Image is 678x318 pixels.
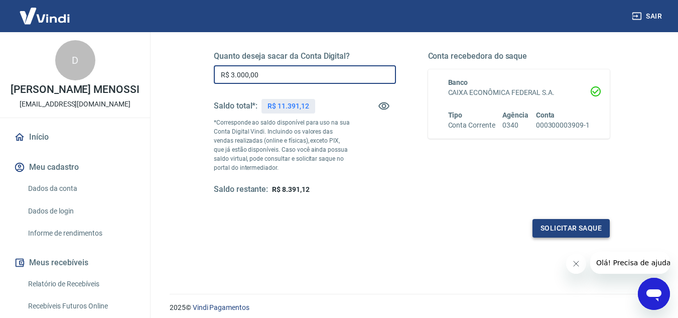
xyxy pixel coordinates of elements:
[55,40,95,80] div: D
[448,78,468,86] span: Banco
[12,126,138,148] a: Início
[24,201,138,222] a: Dados de login
[214,184,268,195] h5: Saldo restante:
[448,87,590,98] h6: CAIXA ECONÔMICA FEDERAL S.A.
[448,111,463,119] span: Tipo
[24,274,138,294] a: Relatório de Recebíveis
[566,254,586,274] iframe: Fechar mensagem
[24,223,138,244] a: Informe de rendimentos
[267,101,309,112] p: R$ 11.391,12
[12,1,77,31] img: Vindi
[214,118,350,172] p: *Corresponde ao saldo disponível para uso na sua Conta Digital Vindi. Incluindo os valores das ve...
[272,185,309,193] span: R$ 8.391,12
[170,302,654,313] p: 2025 ©
[6,7,84,15] span: Olá! Precisa de ajuda?
[532,219,610,238] button: Solicitar saque
[502,120,528,131] h6: 0340
[20,99,130,110] p: [EMAIL_ADDRESS][DOMAIN_NAME]
[24,296,138,316] a: Recebíveis Futuros Online
[12,156,138,178] button: Meu cadastro
[638,278,670,310] iframe: Botão para abrir a janela de mensagens
[12,252,138,274] button: Meus recebíveis
[24,178,138,199] a: Dados da conta
[11,84,140,95] p: [PERSON_NAME] MENOSSI
[448,120,495,131] h6: Conta Corrente
[630,7,666,26] button: Sair
[214,51,396,61] h5: Quanto deseja sacar da Conta Digital?
[428,51,610,61] h5: Conta recebedora do saque
[590,252,670,274] iframe: Mensagem da empresa
[193,303,249,311] a: Vindi Pagamentos
[536,120,590,131] h6: 000300003909-1
[502,111,528,119] span: Agência
[536,111,555,119] span: Conta
[214,101,257,111] h5: Saldo total*:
